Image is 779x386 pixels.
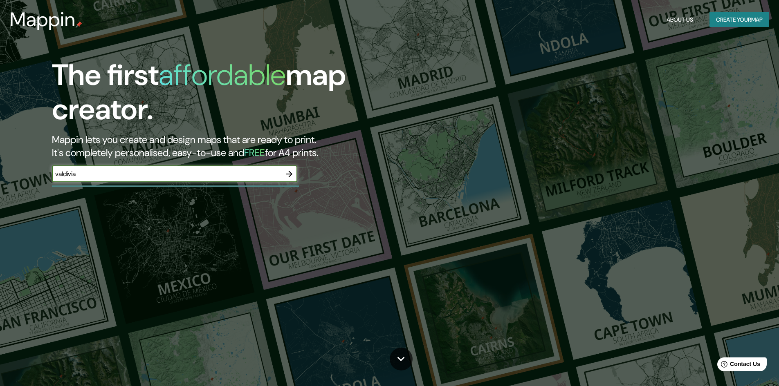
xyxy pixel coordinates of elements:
h5: FREE [244,146,265,159]
h2: Mappin lets you create and design maps that are ready to print. It's completely personalised, eas... [52,133,442,159]
button: Create yourmap [709,12,769,27]
h3: Mappin [10,8,76,31]
iframe: Help widget launcher [706,354,770,377]
h1: The first map creator. [52,58,442,133]
input: Choose your favourite place [52,169,281,178]
button: About Us [663,12,696,27]
img: mappin-pin [76,21,82,28]
h1: affordable [159,56,286,94]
